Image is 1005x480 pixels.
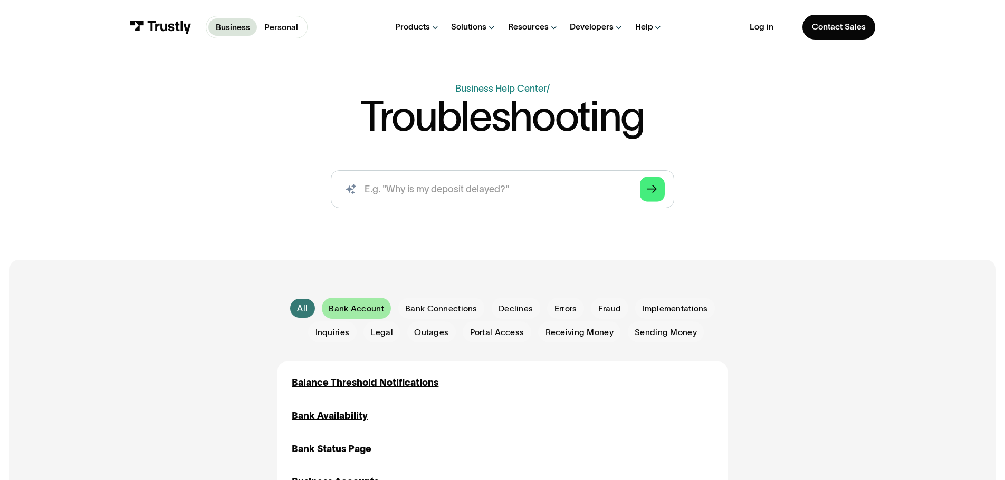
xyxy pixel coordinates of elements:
a: Bank Status Page [292,442,371,456]
img: Trustly Logo [130,21,192,34]
a: Contact Sales [802,15,875,40]
span: Bank Account [329,303,384,315]
span: Implementations [642,303,707,315]
h1: Troubleshooting [360,96,645,137]
span: Bank Connections [405,303,477,315]
span: Legal [371,327,393,338]
div: Help [635,22,653,32]
div: All [297,302,308,314]
span: Errors [554,303,577,315]
div: Products [395,22,430,32]
span: Inquiries [315,327,350,338]
a: Bank Availability [292,409,368,423]
a: Business Help Center [455,83,547,94]
span: Declines [499,303,533,315]
input: search [331,170,674,208]
a: Log in [750,22,773,32]
a: Business [208,18,257,36]
p: Personal [264,21,298,34]
span: Sending Money [635,327,697,338]
form: Search [331,170,674,208]
div: Resources [508,22,549,32]
div: / [547,83,550,94]
div: Solutions [451,22,486,32]
a: Balance Threshold Notifications [292,376,438,390]
span: Outages [414,327,448,338]
div: Contact Sales [812,22,866,32]
a: All [290,299,315,318]
div: Developers [570,22,614,32]
span: Fraud [598,303,621,315]
span: Receiving Money [545,327,614,338]
form: Email Form [277,298,727,342]
span: Portal Access [470,327,524,338]
a: Personal [257,18,305,36]
p: Business [216,21,250,34]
